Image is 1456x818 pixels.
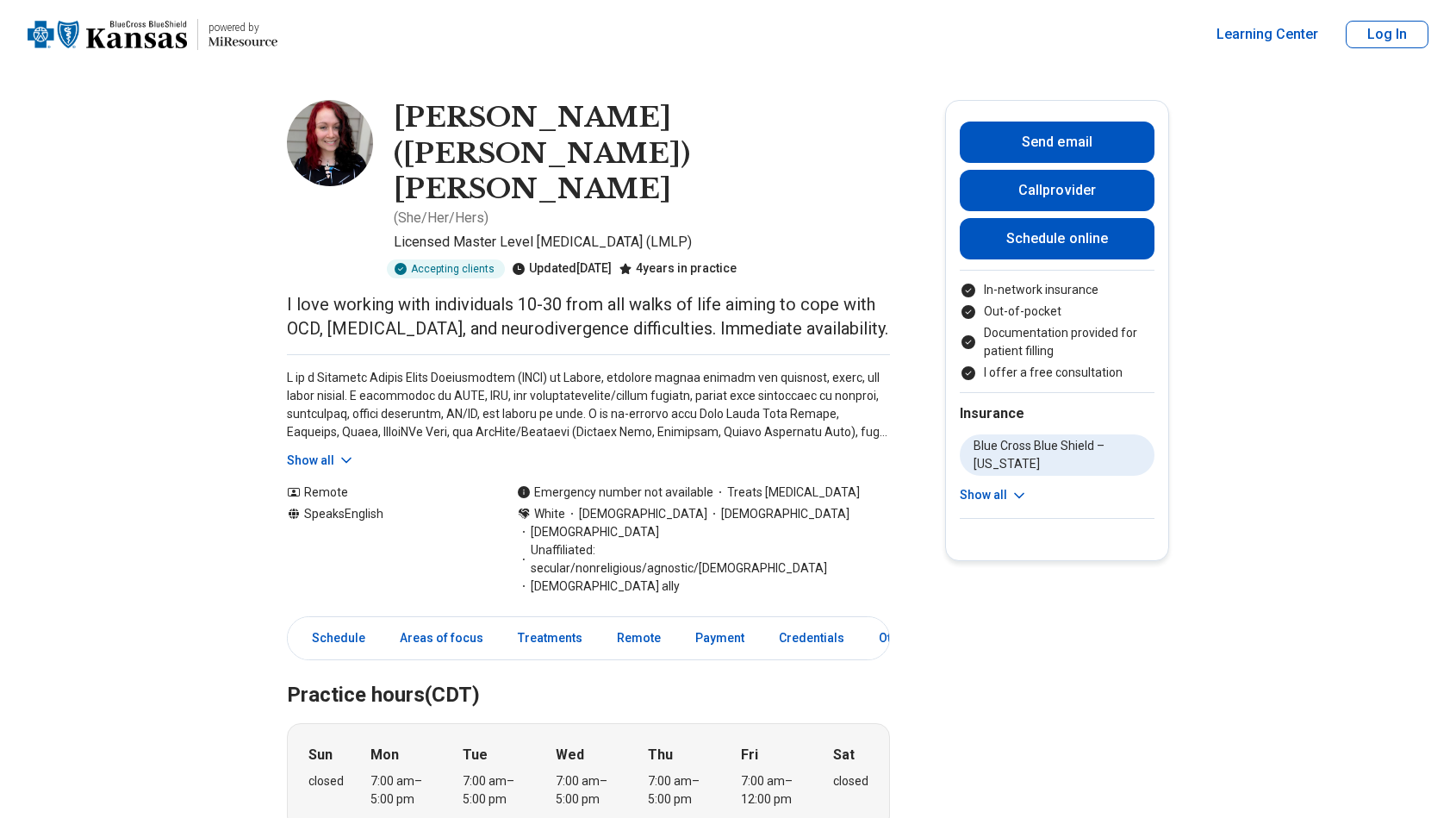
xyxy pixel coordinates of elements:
[768,621,855,656] a: Credentials
[517,523,659,541] span: [DEMOGRAPHIC_DATA]
[512,259,612,278] div: Updated [DATE]
[517,578,680,596] span: [DEMOGRAPHIC_DATA] ally
[287,369,890,441] p: L ip d Sitametc Adipis Elits Doeiusmodtem (INCI) ut Labore, etdolore magnaa enimadm ven quisnost,...
[534,505,565,523] span: White
[960,486,1028,504] button: Show all
[287,484,482,502] div: Remote
[619,259,737,278] div: 4 years in practice
[287,452,355,470] button: Show all
[960,364,1154,382] li: I offer a free consultation
[685,621,755,656] a: Payment
[389,621,494,656] a: Areas of focus
[960,324,1154,360] li: Documentation provided for patient filling
[1346,21,1428,48] button: Log In
[287,640,890,710] h2: Practice hours (CDT)
[208,21,277,34] p: powered by
[370,772,437,809] div: 7:00 am – 5:00 pm
[291,621,376,656] a: Schedule
[28,7,277,62] a: Home page
[394,232,890,253] p: Licensed Master Level [MEDICAL_DATA] (LMLP)
[1216,24,1318,45] a: Learning Center
[960,170,1154,211] button: Callprovider
[960,303,1154,321] li: Out-of-pocket
[713,484,860,502] span: Treats [MEDICAL_DATA]
[556,745,584,765] strong: Wed
[463,745,488,765] strong: Tue
[370,745,399,765] strong: Mon
[960,281,1154,382] ul: Payment options
[463,772,529,809] div: 7:00 am – 5:00 pm
[648,772,714,809] div: 7:00 am – 5:00 pm
[833,772,868,790] div: closed
[287,505,482,596] div: Speaks English
[308,745,333,765] strong: Sun
[960,281,1154,299] li: In-network insurance
[960,218,1154,259] a: Schedule online
[707,505,849,523] span: [DEMOGRAPHIC_DATA]
[607,621,671,656] a: Remote
[648,745,673,765] strong: Thu
[960,122,1154,163] button: Send email
[868,621,930,656] a: Other
[394,208,488,228] p: ( She/Her/Hers )
[960,403,1154,424] h2: Insurance
[833,745,855,765] strong: Sat
[387,259,505,278] div: Accepting clients
[287,292,890,340] p: I love working with individuals 10-30 from all walks of life aiming to cope with OCD, [MEDICAL_DA...
[507,621,593,656] a: Treatments
[565,505,707,523] span: [DEMOGRAPHIC_DATA]
[308,772,344,790] div: closed
[517,484,713,502] div: Emergency number not available
[556,772,622,809] div: 7:00 am – 5:00 pm
[394,100,890,208] h1: [PERSON_NAME] ([PERSON_NAME]) [PERSON_NAME]
[741,745,758,765] strong: Fri
[517,541,890,578] span: Unaffiliated: secular/nonreligious/agnostic/[DEMOGRAPHIC_DATA]
[960,434,1154,476] li: Blue Cross Blue Shield – [US_STATE]
[741,772,807,809] div: 7:00 am – 12:00 pm
[287,100,373,186] img: Shayna Dunn, Licensed Master Level Psychologist (LMLP)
